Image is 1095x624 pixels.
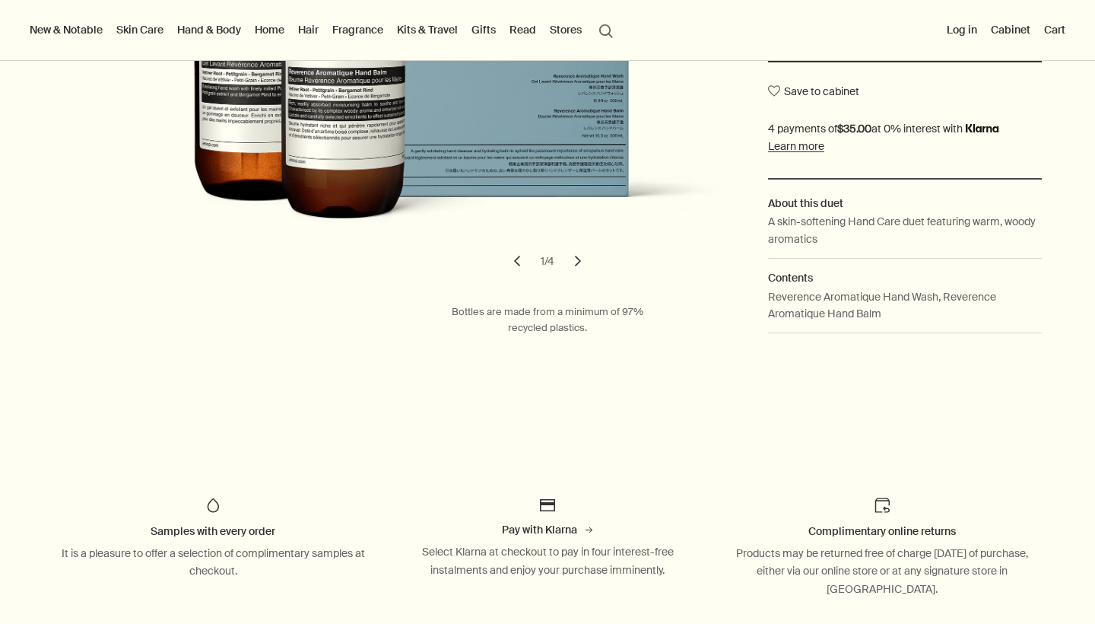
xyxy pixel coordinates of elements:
a: Cabinet [988,20,1033,40]
button: next slide [561,244,595,278]
span: Pay with Klarna [502,523,577,536]
a: Fragrance [329,20,386,40]
button: Open search [592,15,620,44]
img: Return icon [873,496,891,514]
a: Kits & Travel [394,20,461,40]
p: A skin-softening Hand Care duet featuring warm, woody aromatics [768,213,1042,247]
button: Stores [547,20,585,40]
button: Save to cabinet [768,78,859,105]
a: Skin Care [113,20,167,40]
button: Cart [1041,20,1068,40]
span: Bottles are made from a minimum of 97% recycled plastics. [452,305,643,334]
span: Samples with every order [151,524,275,538]
a: Gifts [468,20,499,40]
a: Home [252,20,287,40]
h2: Contents [768,269,1042,286]
button: Log in [944,20,980,40]
p: Reverence Aromatique Hand Wash, Reverence Aromatique Hand Balm [768,288,1042,323]
button: New & Notable [27,20,106,40]
a: Card IconPay with KlarnaSelect Klarna at checkout to pay in four interest-free instalments and en... [395,496,700,579]
a: Read [506,20,539,40]
img: Icon of a droplet [204,496,222,514]
a: Hand & Body [174,20,244,40]
div: Products may be returned free of charge [DATE] of purchase, either via our online store or at any... [730,545,1034,599]
span: Complimentary online returns [808,524,956,538]
div: Select Klarna at checkout to pay in four interest-free instalments and enjoy your purchase immine... [395,543,700,580]
a: Hair [295,20,322,40]
button: previous slide [500,244,534,278]
h2: About this duet [768,195,1042,212]
div: It is a pleasure to offer a selection of complimentary samples at checkout. [61,545,365,581]
img: Card Icon [538,496,557,514]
